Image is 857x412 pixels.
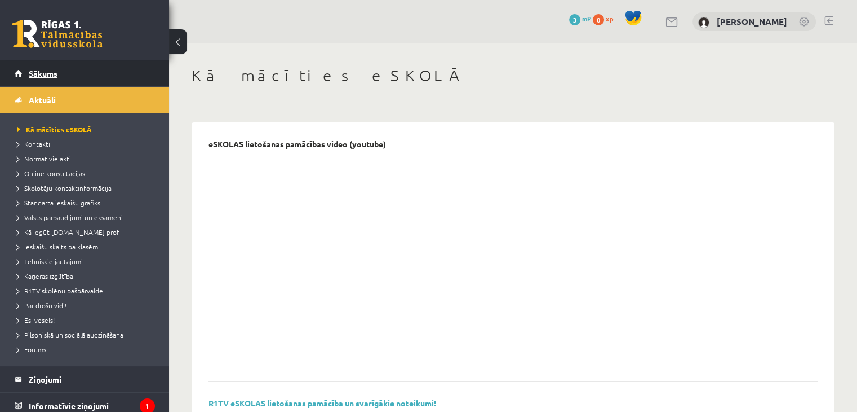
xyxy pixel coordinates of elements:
img: Alvis Buģis [698,17,709,28]
a: Esi vesels! [17,315,158,325]
span: Normatīvie akti [17,154,71,163]
a: Rīgas 1. Tālmācības vidusskola [12,20,103,48]
h1: Kā mācīties eSKOLĀ [192,66,834,85]
a: Ieskaišu skaits pa klasēm [17,242,158,252]
a: Normatīvie akti [17,154,158,164]
span: Standarta ieskaišu grafiks [17,198,100,207]
span: Kontakti [17,139,50,148]
span: 0 [593,14,604,25]
span: Kā iegūt [DOMAIN_NAME] prof [17,227,119,236]
span: Par drošu vidi! [17,301,66,310]
span: Ieskaišu skaits pa klasēm [17,242,98,251]
span: mP [582,14,591,23]
a: Karjeras izglītība [17,271,158,281]
span: Forums [17,345,46,354]
span: R1TV skolēnu pašpārvalde [17,286,103,295]
a: Tehniskie jautājumi [17,256,158,266]
a: Ziņojumi [15,366,155,392]
a: Standarta ieskaišu grafiks [17,198,158,208]
span: Aktuāli [29,95,56,105]
span: Karjeras izglītība [17,271,73,280]
p: eSKOLAS lietošanas pamācības video (youtube) [208,139,386,149]
a: 3 mP [569,14,591,23]
a: Aktuāli [15,87,155,113]
a: Kā mācīties eSKOLĀ [17,124,158,134]
a: Online konsultācijas [17,168,158,178]
a: [PERSON_NAME] [717,16,787,27]
a: Skolotāju kontaktinformācija [17,183,158,193]
span: xp [606,14,613,23]
a: 0 xp [593,14,619,23]
a: Kā iegūt [DOMAIN_NAME] prof [17,227,158,237]
a: Pilsoniskā un sociālā audzināšana [17,330,158,340]
a: Valsts pārbaudījumi un eksāmeni [17,212,158,222]
a: Par drošu vidi! [17,300,158,310]
span: Esi vesels! [17,315,55,325]
a: R1TV eSKOLAS lietošanas pamācība un svarīgākie noteikumi! [208,398,436,408]
span: Kā mācīties eSKOLĀ [17,125,92,134]
span: Tehniskie jautājumi [17,257,83,266]
span: Sākums [29,68,57,78]
a: Forums [17,344,158,354]
span: Online konsultācijas [17,169,85,178]
span: Pilsoniskā un sociālā audzināšana [17,330,123,339]
a: Sākums [15,60,155,86]
a: R1TV skolēnu pašpārvalde [17,286,158,296]
a: Kontakti [17,139,158,149]
span: 3 [569,14,580,25]
span: Valsts pārbaudījumi un eksāmeni [17,213,123,222]
span: Skolotāju kontaktinformācija [17,183,112,192]
legend: Ziņojumi [29,366,155,392]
